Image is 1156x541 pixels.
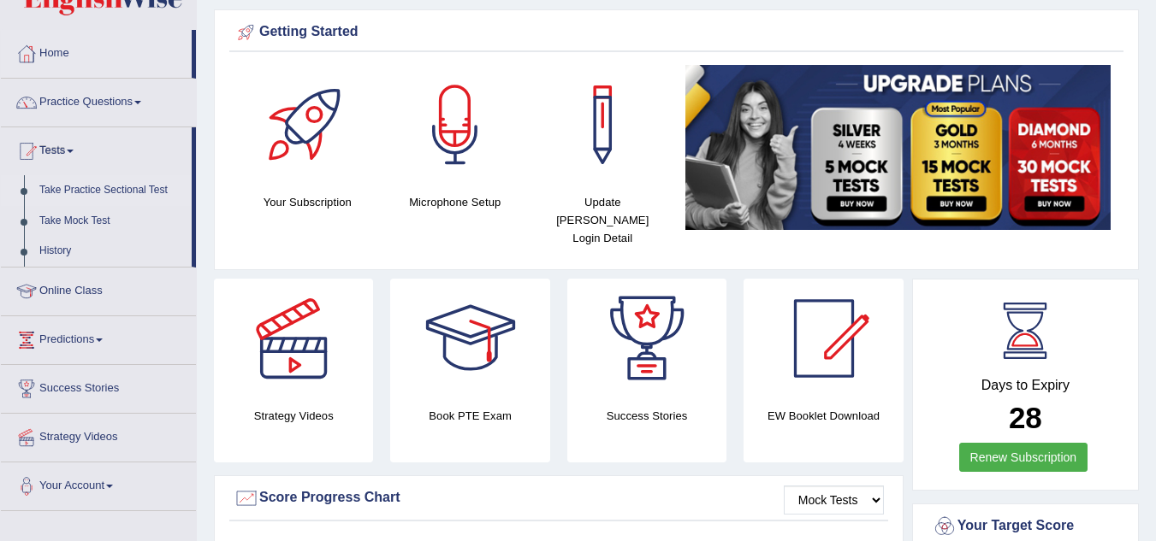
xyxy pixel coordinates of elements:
a: Success Stories [1,365,196,408]
h4: Your Subscription [242,193,373,211]
h4: EW Booklet Download [744,407,903,425]
h4: Update [PERSON_NAME] Login Detail [537,193,668,247]
a: Your Account [1,462,196,505]
h4: Book PTE Exam [390,407,549,425]
h4: Days to Expiry [932,378,1119,393]
a: Online Class [1,268,196,310]
a: Tests [1,127,192,170]
a: Practice Questions [1,79,196,121]
div: Score Progress Chart [234,485,884,511]
h4: Strategy Videos [214,407,373,425]
a: Take Mock Test [32,206,192,237]
a: Home [1,30,192,73]
b: 28 [1009,401,1042,434]
a: History [32,236,192,267]
a: Renew Subscription [959,443,1088,472]
a: Strategy Videos [1,414,196,456]
a: Take Practice Sectional Test [32,175,192,206]
div: Your Target Score [932,514,1119,539]
img: small5.jpg [685,65,1112,230]
div: Getting Started [234,20,1119,45]
h4: Microphone Setup [390,193,521,211]
a: Predictions [1,316,196,359]
h4: Success Stories [567,407,726,425]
